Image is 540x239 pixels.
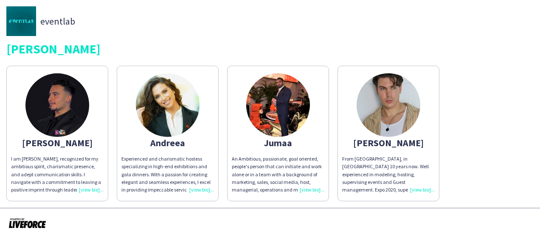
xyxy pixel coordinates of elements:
div: From [GEOGRAPHIC_DATA], in [GEOGRAPHIC_DATA] 10 years now. Well experienced in modeling, hosting,... [342,155,435,194]
img: Powered by Liveforce [8,217,46,229]
img: thumb-d7984212-e1b2-46ba-aaf0-9df4602df6eb.jpg [136,73,200,137]
div: An Ambitious, passionate, goal oriented, people's person that can initiate and work alone or in a... [232,155,324,194]
div: [PERSON_NAME] [11,139,104,147]
div: Andreea [121,139,214,147]
img: thumb-45fc2788-3466-406b-9aab-17ddfe13b9af.jpg [6,6,36,36]
img: thumb-5b5c5f87-d610-40ad-9376-a3a3a7b50e28.jpg [357,73,420,137]
div: Experienced and charismatic hostess specializing in high-end exhibitions and gala dinners. With a... [121,155,214,194]
div: Jumaa [232,139,324,147]
img: thumb-04c8ab8f-001e-40d4-a24f-11082c3576b6.jpg [246,73,310,137]
img: thumb-68a5c672616e3.jpeg [25,73,89,137]
span: eventlab [40,17,75,25]
div: [PERSON_NAME] [342,139,435,147]
div: I am [PERSON_NAME], recognized for my ambitious spirit, charismatic presence, and adept communica... [11,155,104,194]
div: [PERSON_NAME] [6,42,534,55]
